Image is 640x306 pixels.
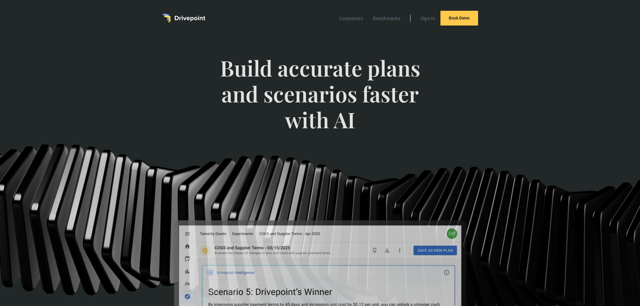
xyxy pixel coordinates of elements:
a: Customers [336,14,366,23]
a: Benchmarks [370,14,403,23]
span: Build accurate plans and scenarios faster with AI [210,55,430,146]
a: Sign In [417,14,439,23]
a: home [162,13,205,23]
a: Book Demo [440,11,478,26]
